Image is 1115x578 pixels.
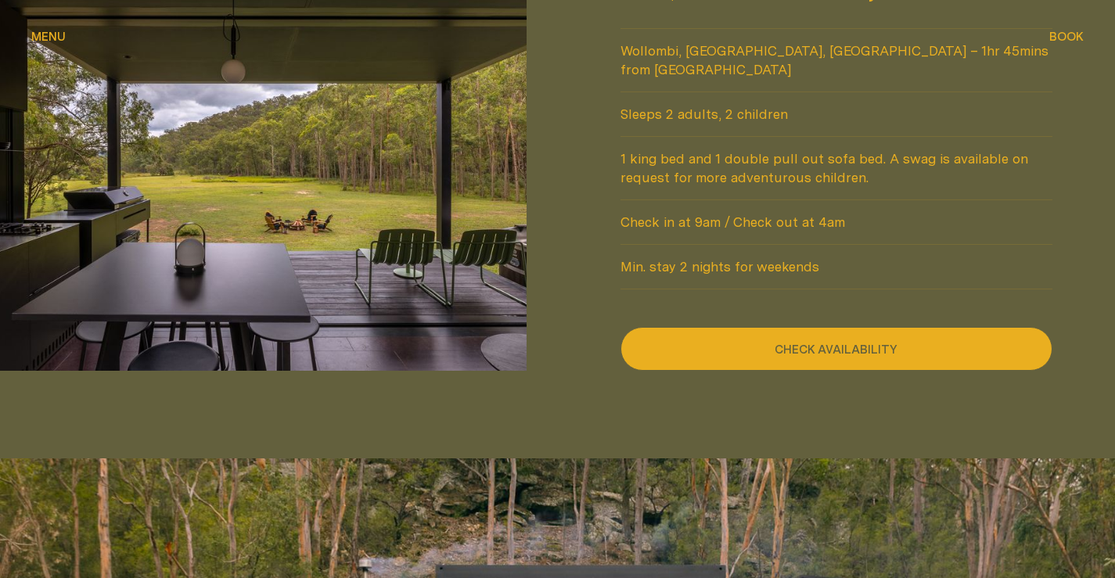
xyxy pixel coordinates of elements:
[31,28,66,47] button: show menu
[1049,28,1084,47] button: show booking tray
[620,29,1053,92] span: Wollombi, [GEOGRAPHIC_DATA], [GEOGRAPHIC_DATA] – 1hr 45mins from [GEOGRAPHIC_DATA]
[620,137,1053,199] span: 1 king bed and 1 double pull out sofa bed. A swag is available on request for more adventurous ch...
[1049,31,1084,42] span: Book
[620,327,1053,371] button: check availability
[620,245,1053,289] span: Min. stay 2 nights for weekends
[620,200,1053,244] span: Check in at 9am / Check out at 4am
[620,92,1053,136] span: Sleeps 2 adults, 2 children
[31,31,66,42] span: Menu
